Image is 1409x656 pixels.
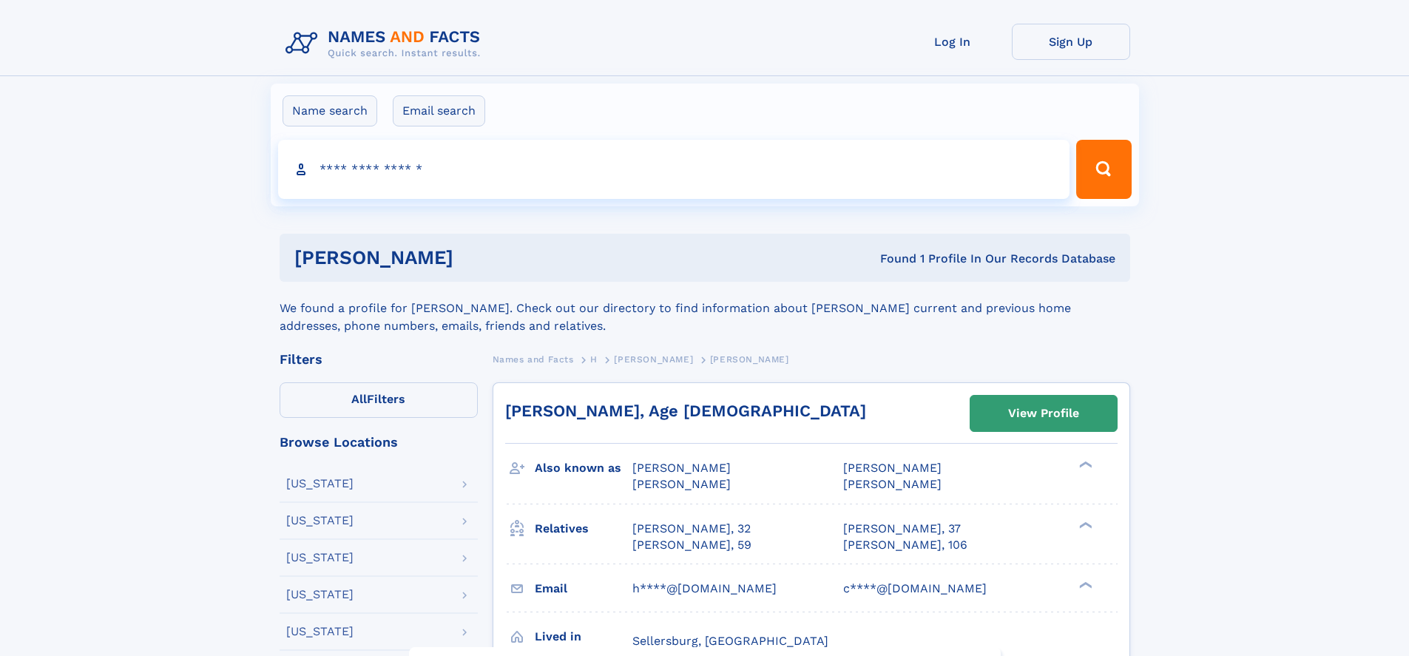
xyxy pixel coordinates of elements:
[843,537,967,553] a: [PERSON_NAME], 106
[286,589,354,601] div: [US_STATE]
[632,521,751,537] a: [PERSON_NAME], 32
[614,350,693,368] a: [PERSON_NAME]
[280,382,478,418] label: Filters
[1012,24,1130,60] a: Sign Up
[632,461,731,475] span: [PERSON_NAME]
[505,402,866,420] a: [PERSON_NAME], Age [DEMOGRAPHIC_DATA]
[294,248,667,267] h1: [PERSON_NAME]
[632,477,731,491] span: [PERSON_NAME]
[286,552,354,564] div: [US_STATE]
[280,282,1130,335] div: We found a profile for [PERSON_NAME]. Check out our directory to find information about [PERSON_N...
[493,350,574,368] a: Names and Facts
[590,354,598,365] span: H
[393,95,485,126] label: Email search
[666,251,1115,267] div: Found 1 Profile In Our Records Database
[614,354,693,365] span: [PERSON_NAME]
[535,456,632,481] h3: Also known as
[1008,396,1079,430] div: View Profile
[280,436,478,449] div: Browse Locations
[535,576,632,601] h3: Email
[843,461,942,475] span: [PERSON_NAME]
[286,478,354,490] div: [US_STATE]
[893,24,1012,60] a: Log In
[970,396,1117,431] a: View Profile
[286,626,354,638] div: [US_STATE]
[590,350,598,368] a: H
[843,521,961,537] a: [PERSON_NAME], 37
[1075,580,1093,589] div: ❯
[278,140,1070,199] input: search input
[535,624,632,649] h3: Lived in
[351,392,367,406] span: All
[632,634,828,648] span: Sellersburg, [GEOGRAPHIC_DATA]
[280,353,478,366] div: Filters
[632,537,751,553] a: [PERSON_NAME], 59
[283,95,377,126] label: Name search
[843,477,942,491] span: [PERSON_NAME]
[280,24,493,64] img: Logo Names and Facts
[710,354,789,365] span: [PERSON_NAME]
[535,516,632,541] h3: Relatives
[286,515,354,527] div: [US_STATE]
[1075,520,1093,530] div: ❯
[1075,460,1093,470] div: ❯
[1076,140,1131,199] button: Search Button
